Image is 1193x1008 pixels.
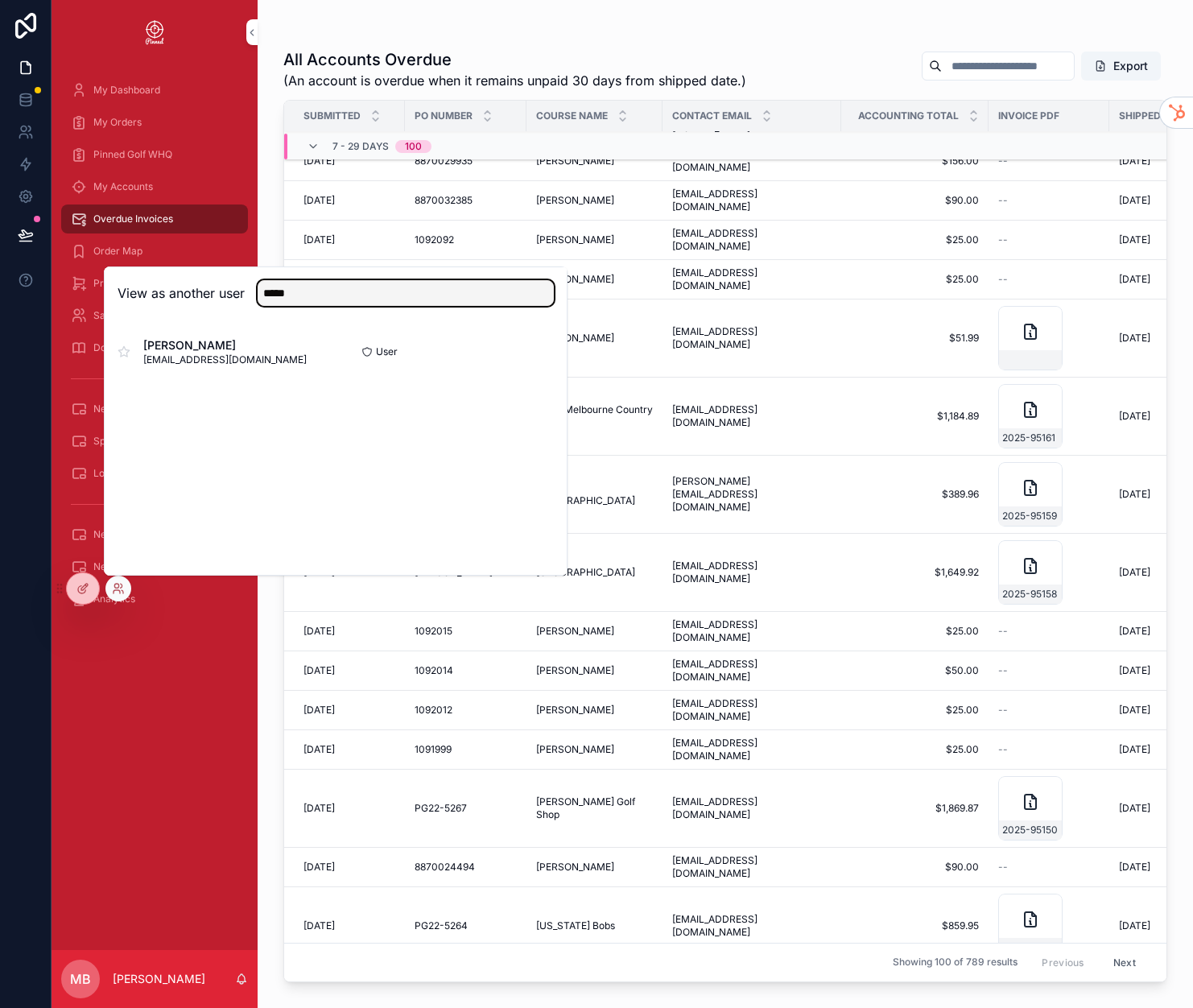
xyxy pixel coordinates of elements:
[1119,704,1150,717] span: [DATE]
[998,194,1008,207] span: --
[283,71,746,90] span: (An account is overdue when it remains unpaid 30 days from shipped date.)
[672,737,832,762] a: [EMAIL_ADDRESS][DOMAIN_NAME]
[672,854,832,880] a: [EMAIL_ADDRESS][DOMAIN_NAME]
[536,743,614,756] span: [PERSON_NAME]
[536,795,653,821] a: [PERSON_NAME] Golf Shop
[415,233,454,246] span: 1092092
[536,233,614,246] span: [PERSON_NAME]
[415,802,517,815] a: PG22-5267
[61,395,248,423] a: New Orders Form
[851,410,979,423] a: $1,184.89
[93,116,142,129] span: My Orders
[415,664,517,677] a: 1092014
[303,919,395,932] a: [DATE]
[415,664,453,677] span: 1092014
[998,273,1008,286] span: --
[672,795,832,821] span: [EMAIL_ADDRESS][DOMAIN_NAME]
[1119,919,1150,932] span: [DATE]
[672,266,832,292] a: [EMAIL_ADDRESS][DOMAIN_NAME]
[998,625,1008,638] span: --
[303,194,395,207] a: [DATE]
[536,403,653,429] a: Royal Melbourne Country Club
[303,233,395,246] a: [DATE]
[536,332,653,345] a: [PERSON_NAME]
[851,566,979,579] a: $1,649.92
[93,213,173,225] span: Overdue Invoices
[1102,950,1147,975] button: Next
[61,172,248,201] a: My Accounts
[536,273,614,286] span: [PERSON_NAME]
[851,743,979,756] span: $25.00
[1119,625,1150,638] span: [DATE]
[998,861,1100,874] a: --
[672,658,832,684] a: [EMAIL_ADDRESS][DOMAIN_NAME]
[672,560,832,585] a: [EMAIL_ADDRESS][DOMAIN_NAME]
[672,618,832,644] span: [EMAIL_ADDRESS][DOMAIN_NAME]
[52,64,258,634] div: scrollable content
[415,919,517,932] a: PG22-5264
[61,520,248,549] a: New Orders Internal Form
[415,743,452,756] span: 1091999
[93,435,217,448] span: Special Pricing Order Form
[93,467,150,480] span: Logo Orders
[303,919,335,932] span: [DATE]
[536,743,653,756] a: [PERSON_NAME]
[998,462,1100,527] a: 2025-95159
[998,861,1008,874] span: --
[851,704,979,717] a: $25.00
[1002,941,1058,954] span: 2025-95147
[998,664,1100,677] a: --
[61,301,248,330] a: Sales Reps
[303,155,395,167] a: [DATE]
[143,337,307,353] span: [PERSON_NAME]
[536,332,614,345] span: [PERSON_NAME]
[415,625,517,638] a: 1092015
[851,488,979,501] a: $389.96
[143,353,307,366] span: [EMAIL_ADDRESS][DOMAIN_NAME]
[536,194,653,207] a: [PERSON_NAME]
[93,528,212,541] span: New Orders Internal Form
[536,664,614,677] span: [PERSON_NAME]
[672,325,832,351] a: [EMAIL_ADDRESS][DOMAIN_NAME]
[536,233,653,246] a: [PERSON_NAME]
[61,427,248,456] a: Special Pricing Order Form
[1119,109,1188,122] span: Shipped Date
[1119,233,1150,246] span: [DATE]
[851,861,979,874] a: $90.00
[998,273,1100,286] a: --
[672,403,832,429] a: [EMAIL_ADDRESS][DOMAIN_NAME]
[851,194,979,207] span: $90.00
[61,269,248,298] a: Products
[998,233,1008,246] span: --
[536,566,635,579] span: [GEOGRAPHIC_DATA]
[1119,802,1150,815] span: [DATE]
[998,384,1100,448] a: 2025-95161
[672,475,832,514] a: [PERSON_NAME][EMAIL_ADDRESS][DOMAIN_NAME]
[303,109,361,122] span: Submitted
[672,188,832,213] a: [EMAIL_ADDRESS][DOMAIN_NAME]
[61,237,248,266] a: Order Map
[998,540,1100,605] a: 2025-95158
[1119,488,1150,501] span: [DATE]
[851,802,979,815] a: $1,869.87
[536,155,653,167] a: [PERSON_NAME]
[536,625,614,638] span: [PERSON_NAME]
[415,194,517,207] a: 8870032385
[536,861,614,874] span: [PERSON_NAME]
[303,743,395,756] a: [DATE]
[93,180,153,193] span: My Accounts
[672,109,752,122] span: Contact Email
[93,277,134,290] span: Products
[61,552,248,581] a: New Order Sales rep
[536,481,653,507] a: CC of [GEOGRAPHIC_DATA]
[415,861,517,874] a: 8870024494
[672,913,832,939] a: [EMAIL_ADDRESS][DOMAIN_NAME]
